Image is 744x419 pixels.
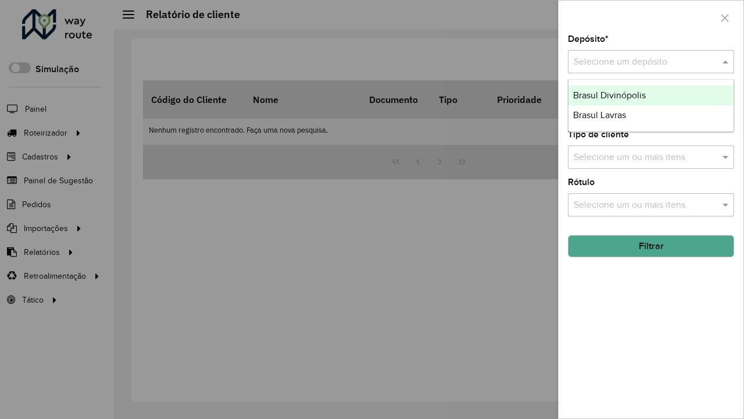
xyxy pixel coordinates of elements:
label: Rótulo [568,175,595,189]
label: Depósito [568,32,609,46]
span: Brasul Divinópolis [573,90,646,100]
label: Tipo de cliente [568,127,629,141]
button: Filtrar [568,235,734,257]
ng-dropdown-panel: Options list [568,79,734,132]
span: Brasul Lavras [573,110,626,120]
